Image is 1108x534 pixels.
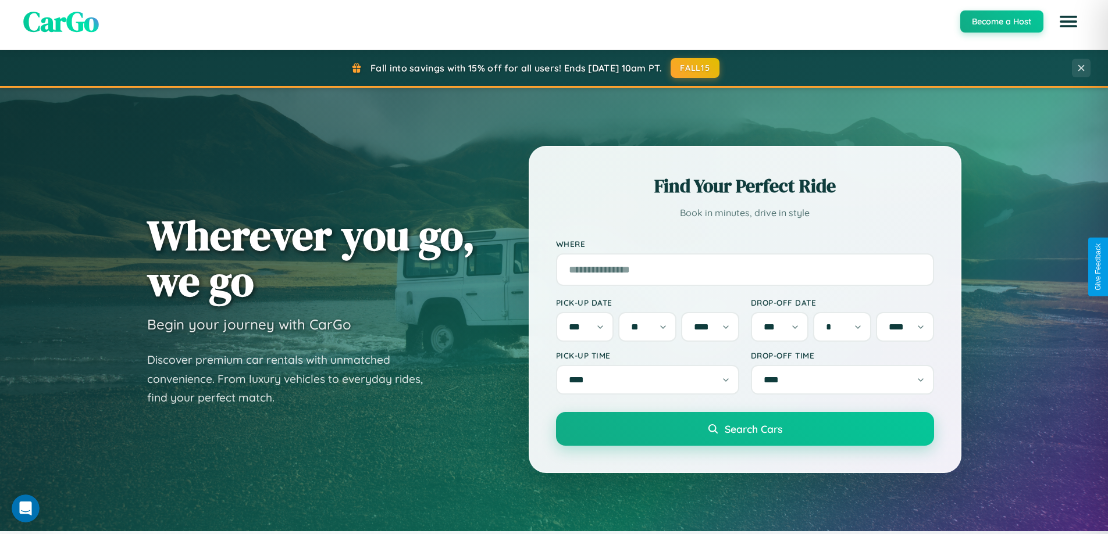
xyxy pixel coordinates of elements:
span: Search Cars [725,422,782,435]
h3: Begin your journey with CarGo [147,316,351,333]
span: CarGo [23,2,99,41]
p: Discover premium car rentals with unmatched convenience. From luxury vehicles to everyday rides, ... [147,350,438,407]
h2: Find Your Perfect Ride [556,173,934,199]
label: Where [556,239,934,249]
iframe: Intercom live chat [12,494,40,522]
label: Drop-off Time [751,350,934,360]
span: Fall into savings with 15% off for all users! Ends [DATE] 10am PT. [370,62,662,74]
h1: Wherever you go, we go [147,212,475,304]
button: Open menu [1052,5,1085,38]
button: Search Cars [556,412,934,446]
label: Pick-up Date [556,298,739,307]
button: Become a Host [960,10,1043,33]
p: Book in minutes, drive in style [556,205,934,221]
label: Pick-up Time [556,350,739,360]
div: Give Feedback [1094,243,1102,291]
label: Drop-off Date [751,298,934,307]
button: FALL15 [671,58,719,78]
